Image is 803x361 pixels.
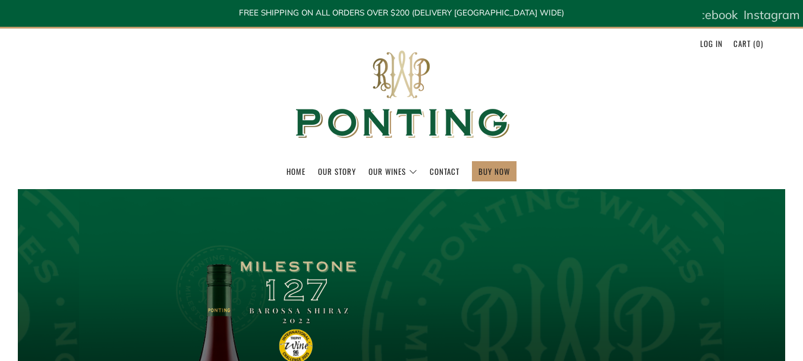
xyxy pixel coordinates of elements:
span: 0 [756,37,761,49]
a: Contact [430,162,459,181]
a: Our Story [318,162,356,181]
a: Home [286,162,306,181]
a: Cart (0) [733,34,763,53]
a: Log in [700,34,723,53]
span: Facebook [685,7,738,22]
a: BUY NOW [478,162,510,181]
a: Our Wines [369,162,417,181]
a: Instagram [744,3,800,27]
span: Instagram [744,7,800,22]
a: Facebook [685,3,738,27]
img: Ponting Wines [283,29,521,161]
